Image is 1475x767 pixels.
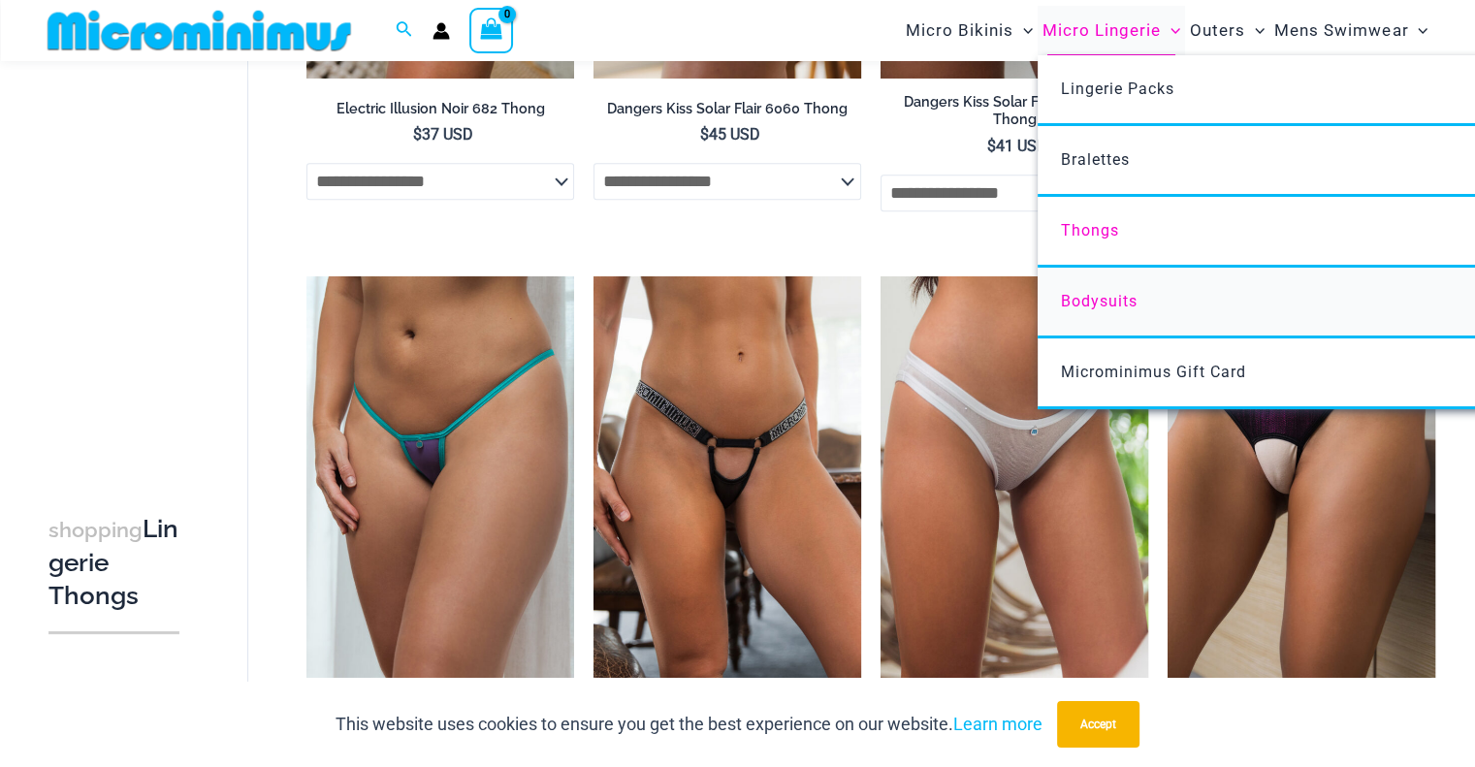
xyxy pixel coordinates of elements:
[593,100,861,118] h2: Dangers Kiss Solar Flair 6060 Thong
[306,100,574,125] a: Electric Illusion Noir 682 Thong
[1161,6,1180,55] span: Menu Toggle
[1269,6,1432,55] a: Mens SwimwearMenu ToggleMenu Toggle
[1061,221,1119,240] span: Thongs
[881,93,1148,137] a: Dangers Kiss Solar Flair 611 Micro Thong
[1185,6,1269,55] a: OutersMenu ToggleMenu Toggle
[953,714,1042,734] a: Learn more
[336,710,1042,739] p: This website uses cookies to ensure you get the best experience on our website.
[987,137,1047,155] bdi: 41 USD
[1013,6,1033,55] span: Menu Toggle
[593,276,861,678] a: Invitation to Temptation Midnight Thong 1954 01Invitation to Temptation Midnight Thong 1954 02Inv...
[1061,80,1174,98] span: Lingerie Packs
[1042,6,1161,55] span: Micro Lingerie
[593,100,861,125] a: Dangers Kiss Solar Flair 6060 Thong
[1061,292,1138,310] span: Bodysuits
[48,513,179,612] h3: Lingerie Thongs
[1190,6,1245,55] span: Outers
[413,125,422,144] span: $
[987,137,996,155] span: $
[593,276,861,678] img: Invitation to Temptation Midnight Thong 1954 01
[306,276,574,678] img: Dangers Kiss Violet Seas 611 Micro 01
[906,6,1013,55] span: Micro Bikinis
[700,125,760,144] bdi: 45 USD
[469,8,514,52] a: View Shopping Cart, empty
[306,276,574,678] a: Dangers Kiss Violet Seas 611 Micro 01Dangers Kiss Violet Seas 1060 Bra 611 Micro 05Dangers Kiss V...
[1274,6,1408,55] span: Mens Swimwear
[1245,6,1265,55] span: Menu Toggle
[48,518,143,542] span: shopping
[433,22,450,40] a: Account icon link
[1061,150,1130,169] span: Bralettes
[898,3,1436,58] nav: Site Navigation
[1038,6,1185,55] a: Micro LingerieMenu ToggleMenu Toggle
[48,65,223,453] iframe: TrustedSite Certified
[881,276,1148,678] img: Guilty Pleasures White 6045 Thong 01
[1168,276,1435,678] a: Nights Fall Pink 6046 Thong 01Nights Fall Pink 6046 Thong 02Nights Fall Pink 6046 Thong 02
[1061,363,1246,381] span: Microminimus Gift Card
[1057,701,1139,748] button: Accept
[413,125,473,144] bdi: 37 USD
[1408,6,1427,55] span: Menu Toggle
[40,9,359,52] img: MM SHOP LOGO FLAT
[700,125,709,144] span: $
[901,6,1038,55] a: Micro BikinisMenu ToggleMenu Toggle
[396,18,413,43] a: Search icon link
[881,93,1148,129] h2: Dangers Kiss Solar Flair 611 Micro Thong
[306,100,574,118] h2: Electric Illusion Noir 682 Thong
[881,276,1148,678] a: Guilty Pleasures White 6045 Thong 01Guilty Pleasures White 1045 Bra 6045 Thong 06Guilty Pleasures...
[1168,276,1435,678] img: Nights Fall Pink 6046 Thong 01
